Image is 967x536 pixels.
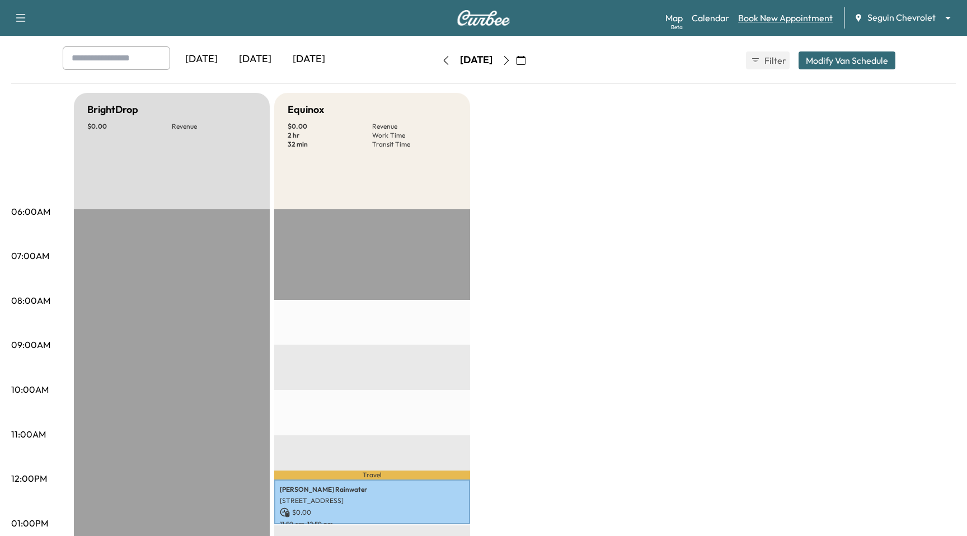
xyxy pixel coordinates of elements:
p: $ 0.00 [87,122,172,131]
div: [DATE] [460,53,492,67]
h5: BrightDrop [87,102,138,117]
p: 12:00PM [11,472,47,485]
p: [STREET_ADDRESS] [280,496,464,505]
span: Seguin Chevrolet [867,11,936,24]
p: 11:59 am - 12:59 pm [280,520,464,529]
p: $ 0.00 [288,122,372,131]
p: Work Time [372,131,457,140]
button: Filter [746,51,790,69]
p: 07:00AM [11,249,49,262]
p: Travel [274,471,470,479]
p: 10:00AM [11,383,49,396]
button: Modify Van Schedule [799,51,895,69]
p: Revenue [372,122,457,131]
h5: Equinox [288,102,324,117]
a: MapBeta [665,11,683,25]
p: 2 hr [288,131,372,140]
div: [DATE] [175,46,228,72]
div: [DATE] [282,46,336,72]
a: Calendar [692,11,729,25]
p: 09:00AM [11,338,50,351]
p: Revenue [172,122,256,131]
div: [DATE] [228,46,282,72]
p: [PERSON_NAME] Rainwater [280,485,464,494]
span: Filter [764,54,785,67]
p: 11:00AM [11,427,46,441]
img: Curbee Logo [457,10,510,26]
p: 01:00PM [11,516,48,530]
p: $ 0.00 [280,507,464,518]
p: Transit Time [372,140,457,149]
div: Beta [671,23,683,31]
a: Book New Appointment [738,11,833,25]
p: 06:00AM [11,205,50,218]
p: 32 min [288,140,372,149]
p: 08:00AM [11,294,50,307]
